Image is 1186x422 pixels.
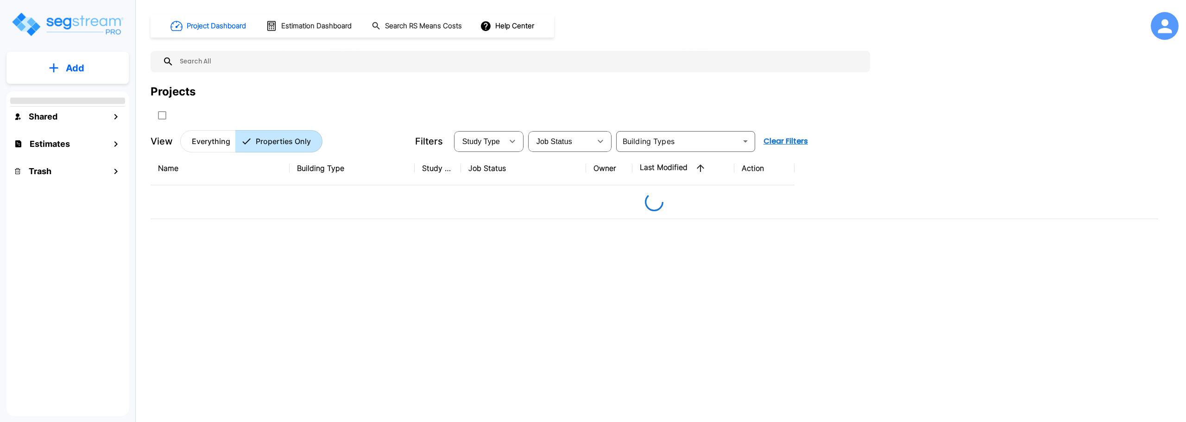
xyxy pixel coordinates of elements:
[290,151,415,185] th: Building Type
[456,128,503,154] div: Select
[760,132,812,151] button: Clear Filters
[30,138,70,150] h1: Estimates
[478,17,538,35] button: Help Center
[586,151,632,185] th: Owner
[739,135,752,148] button: Open
[415,134,443,148] p: Filters
[262,16,357,36] button: Estimation Dashboard
[151,151,290,185] th: Name
[385,21,462,31] h1: Search RS Means Costs
[151,134,173,148] p: View
[368,17,467,35] button: Search RS Means Costs
[256,136,311,147] p: Properties Only
[11,11,124,38] img: Logo
[180,130,236,152] button: Everything
[29,165,51,177] h1: Trash
[530,128,591,154] div: Select
[151,83,196,100] div: Projects
[536,138,572,145] span: Job Status
[167,16,251,36] button: Project Dashboard
[153,106,171,125] button: SelectAll
[415,151,461,185] th: Study Type
[281,21,352,31] h1: Estimation Dashboard
[174,51,865,72] input: Search All
[66,61,84,75] p: Add
[462,138,500,145] span: Study Type
[192,136,230,147] p: Everything
[29,110,57,123] h1: Shared
[235,130,322,152] button: Properties Only
[6,55,129,82] button: Add
[461,151,586,185] th: Job Status
[180,130,322,152] div: Platform
[187,21,246,31] h1: Project Dashboard
[734,151,795,185] th: Action
[619,135,737,148] input: Building Types
[632,151,734,185] th: Last Modified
